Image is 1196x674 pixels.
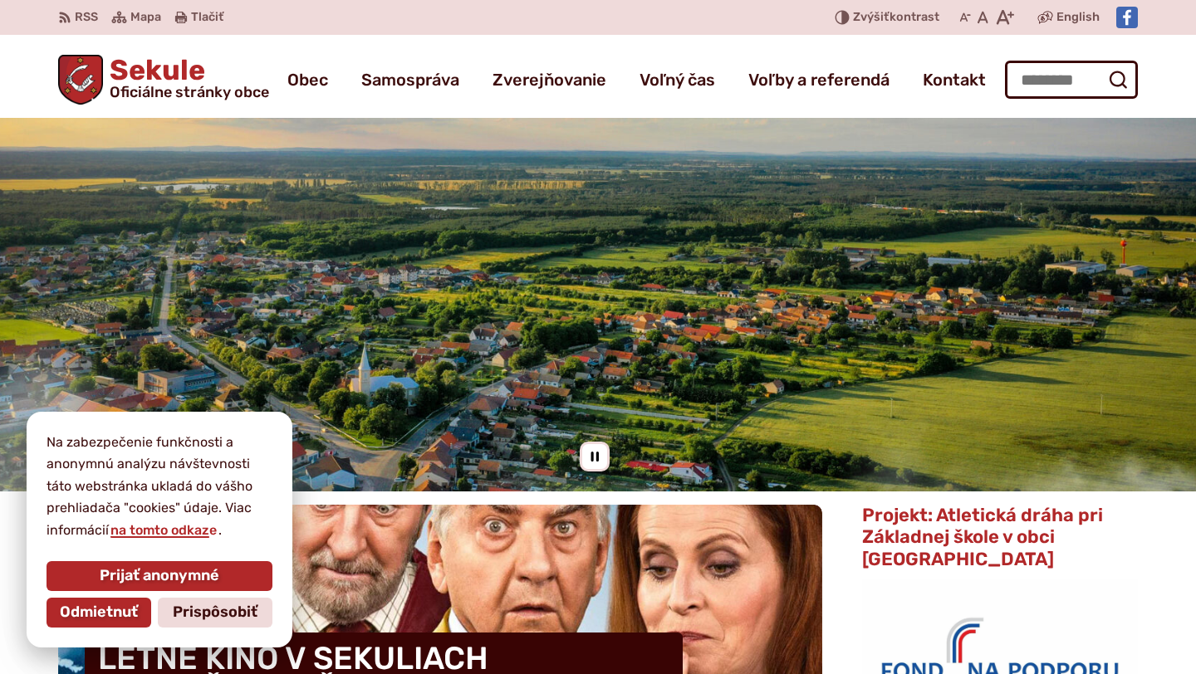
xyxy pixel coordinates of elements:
[75,7,98,27] span: RSS
[580,442,610,471] div: Pozastaviť pohyb slajdera
[100,567,219,585] span: Prijať anonymné
[173,603,257,622] span: Prispôsobiť
[103,56,269,100] h1: Sekule
[493,56,606,103] a: Zverejňovanie
[748,56,890,103] a: Voľby a referendá
[47,561,272,591] button: Prijať anonymné
[853,11,939,25] span: kontrast
[58,55,103,105] img: Prejsť na domovskú stránku
[47,432,272,541] p: Na zabezpečenie funkčnosti a anonymnú analýzu návštevnosti táto webstránka ukladá do vášho prehli...
[1116,7,1138,28] img: Prejsť na Facebook stránku
[1053,7,1103,27] a: English
[853,10,890,24] span: Zvýšiť
[287,56,328,103] a: Obec
[109,522,218,538] a: na tomto odkaze
[58,55,269,105] a: Logo Sekule, prejsť na domovskú stránku.
[862,504,1103,570] span: Projekt: Atletická dráha pri Základnej škole v obci [GEOGRAPHIC_DATA]
[130,7,161,27] span: Mapa
[1056,7,1100,27] span: English
[158,598,272,628] button: Prispôsobiť
[47,598,151,628] button: Odmietnuť
[60,603,138,622] span: Odmietnuť
[923,56,986,103] a: Kontakt
[110,85,269,100] span: Oficiálne stránky obce
[640,56,715,103] a: Voľný čas
[361,56,459,103] a: Samospráva
[191,11,223,25] span: Tlačiť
